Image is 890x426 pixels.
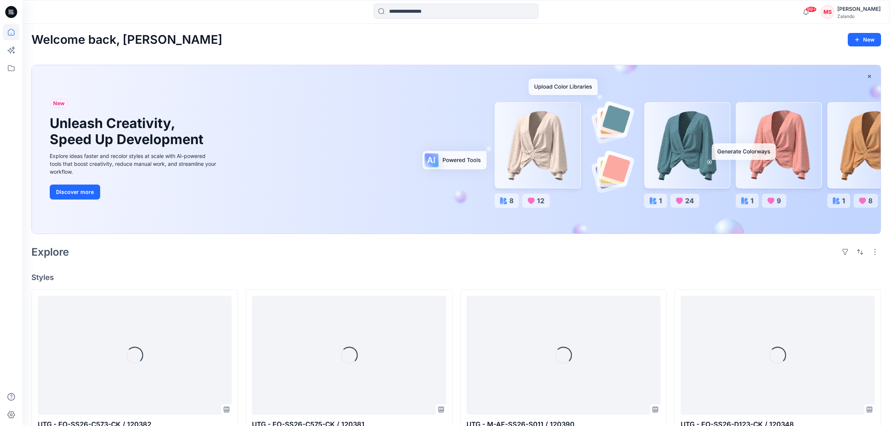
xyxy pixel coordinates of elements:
[821,5,834,19] div: MS
[50,185,100,200] button: Discover more
[837,4,881,13] div: [PERSON_NAME]
[53,99,65,108] span: New
[31,33,222,47] h2: Welcome back, [PERSON_NAME]
[50,115,207,147] h1: Unleash Creativity, Speed Up Development
[31,273,881,282] h4: Styles
[50,152,218,176] div: Explore ideas faster and recolor styles at scale with AI-powered tools that boost creativity, red...
[806,6,817,12] span: 99+
[848,33,881,46] button: New
[837,13,881,19] div: Zalando
[31,246,69,258] h2: Explore
[50,185,218,200] a: Discover more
